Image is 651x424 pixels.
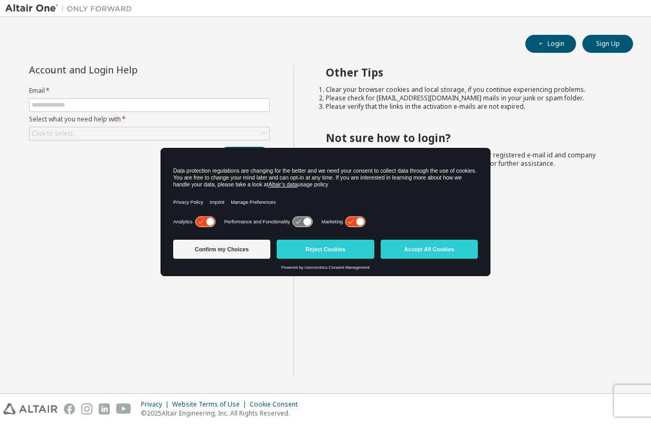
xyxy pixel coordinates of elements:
[30,127,269,140] div: Click to select
[219,147,270,165] button: Submit
[525,35,576,53] button: Login
[582,35,633,53] button: Sign Up
[326,94,614,102] li: Please check for [EMAIL_ADDRESS][DOMAIN_NAME] mails in your junk or spam folder.
[99,403,110,414] img: linkedin.svg
[326,65,614,79] h2: Other Tips
[326,131,614,145] h2: Not sure how to login?
[116,403,131,414] img: youtube.svg
[3,403,58,414] img: altair_logo.svg
[29,87,270,95] label: Email
[29,115,270,124] label: Select what you need help with
[5,3,137,14] img: Altair One
[64,403,75,414] img: facebook.svg
[172,400,250,409] div: Website Terms of Use
[29,65,222,74] div: Account and Login Help
[81,403,92,414] img: instagram.svg
[250,400,304,409] div: Cookie Consent
[326,102,614,111] li: Please verify that the links in the activation e-mails are not expired.
[326,86,614,94] li: Clear your browser cookies and local storage, if you continue experiencing problems.
[32,129,73,138] div: Click to select
[141,409,304,418] p: © 2025 Altair Engineering, Inc. All Rights Reserved.
[141,400,172,409] div: Privacy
